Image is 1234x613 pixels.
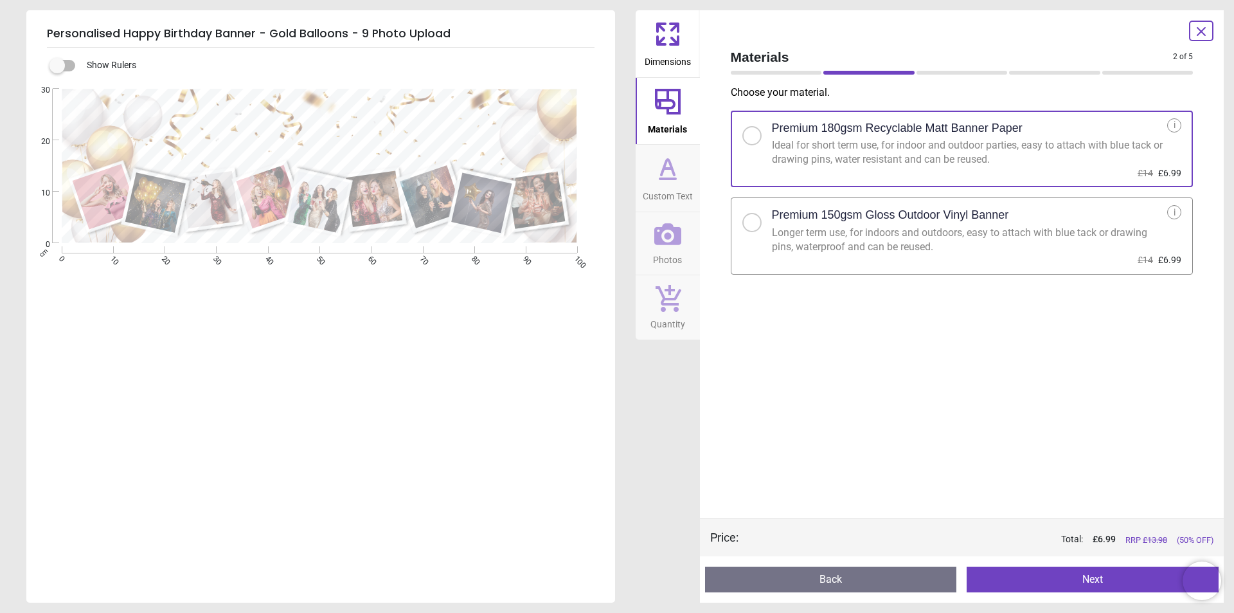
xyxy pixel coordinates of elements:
[653,248,682,267] span: Photos
[1143,535,1167,545] span: £ 13.98
[772,138,1168,167] div: Ideal for short term use, for indoor and outdoor parties, easy to attach with blue tack or drawin...
[1173,51,1193,62] span: 2 of 5
[758,533,1214,546] div: Total:
[731,48,1174,66] span: Materials
[636,145,700,212] button: Custom Text
[636,10,700,77] button: Dimensions
[1167,205,1181,219] div: i
[967,567,1219,592] button: Next
[47,21,595,48] h5: Personalised Happy Birthday Banner - Gold Balloons - 9 Photo Upload
[636,275,700,340] button: Quantity
[772,120,1023,136] h2: Premium 180gsm Recyclable Matt Banner Paper
[1167,118,1181,133] div: i
[1098,534,1116,544] span: 6.99
[710,529,738,545] div: Price :
[1093,533,1116,546] span: £
[650,312,685,331] span: Quantity
[636,78,700,145] button: Materials
[1158,255,1181,265] span: £6.99
[705,567,957,592] button: Back
[26,85,50,96] span: 30
[1138,168,1153,178] span: £14
[1183,562,1221,600] iframe: Brevo live chat
[731,86,1204,100] p: Choose your material .
[1177,535,1213,546] span: (50% OFF)
[636,212,700,275] button: Photos
[1158,168,1181,178] span: £6.99
[648,117,687,136] span: Materials
[26,188,50,199] span: 10
[645,50,691,69] span: Dimensions
[1125,535,1167,546] span: RRP
[772,207,1009,223] h2: Premium 150gsm Gloss Outdoor Vinyl Banner
[57,58,615,73] div: Show Rulers
[26,239,50,250] span: 0
[643,184,693,203] span: Custom Text
[772,226,1168,255] div: Longer term use, for indoors and outdoors, easy to attach with blue tack or drawing pins, waterpr...
[26,136,50,147] span: 20
[1138,255,1153,265] span: £14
